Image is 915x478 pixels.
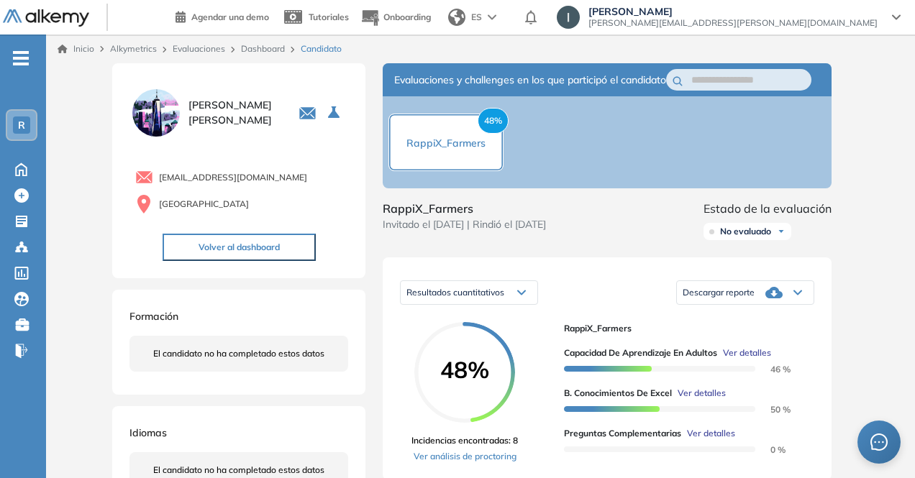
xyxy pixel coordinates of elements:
span: Descargar reporte [683,287,755,298]
span: message [870,433,888,451]
span: 48% [414,358,515,381]
img: world [448,9,465,26]
span: Ver detalles [723,346,771,359]
button: Onboarding [360,2,431,33]
img: Ícono de flecha [777,227,786,236]
a: Dashboard [241,43,285,54]
img: arrow [488,14,496,20]
span: Tutoriales [309,12,349,22]
span: 0 % [753,444,786,455]
a: Agendar una demo [176,7,269,24]
span: R [18,119,25,131]
span: Ver detalles [687,427,735,440]
span: [GEOGRAPHIC_DATA] [159,198,249,211]
i: - [13,57,29,60]
span: RappiX_Farmers [406,137,486,150]
span: [PERSON_NAME][EMAIL_ADDRESS][PERSON_NAME][DOMAIN_NAME] [588,17,878,29]
span: Alkymetrics [110,43,157,54]
span: Capacidad de Aprendizaje en Adultos [564,346,717,359]
span: Idiomas [129,426,167,439]
span: Estado de la evaluación [704,200,832,217]
span: Incidencias encontradas: 8 [411,434,518,447]
button: Ver detalles [717,346,771,359]
span: El candidato no ha completado estos datos [153,347,324,360]
a: Ver análisis de proctoring [411,450,518,463]
a: Inicio [58,42,94,55]
span: RappiX_Farmers [564,322,803,335]
span: Preguntas complementarias [564,427,681,440]
button: Ver detalles [681,427,735,440]
img: Logo [3,9,89,27]
span: Agendar una demo [191,12,269,22]
span: [PERSON_NAME] [PERSON_NAME] [188,98,281,128]
span: B. Conocimientos de Excel [564,387,672,400]
button: Seleccione la evaluación activa [322,100,348,126]
a: Evaluaciones [173,43,225,54]
span: 48% [478,108,509,134]
span: RappiX_Farmers [383,200,546,217]
span: Candidato [301,42,342,55]
span: 46 % [753,364,791,374]
span: Onboarding [383,12,431,22]
span: [EMAIL_ADDRESS][DOMAIN_NAME] [159,171,307,184]
span: Ver detalles [678,387,726,400]
span: 50 % [753,404,791,415]
span: Evaluaciones y challenges en los que participó el candidato [394,73,666,88]
span: [PERSON_NAME] [588,6,878,17]
button: Volver al dashboard [163,234,316,261]
span: Resultados cuantitativos [406,287,504,298]
span: Formación [129,310,178,323]
span: No evaluado [720,226,771,237]
img: PROFILE_MENU_LOGO_USER [129,86,183,139]
span: El candidato no ha completado estos datos [153,464,324,477]
span: ES [471,11,482,24]
span: Invitado el [DATE] | Rindió el [DATE] [383,217,546,232]
button: Ver detalles [672,387,726,400]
